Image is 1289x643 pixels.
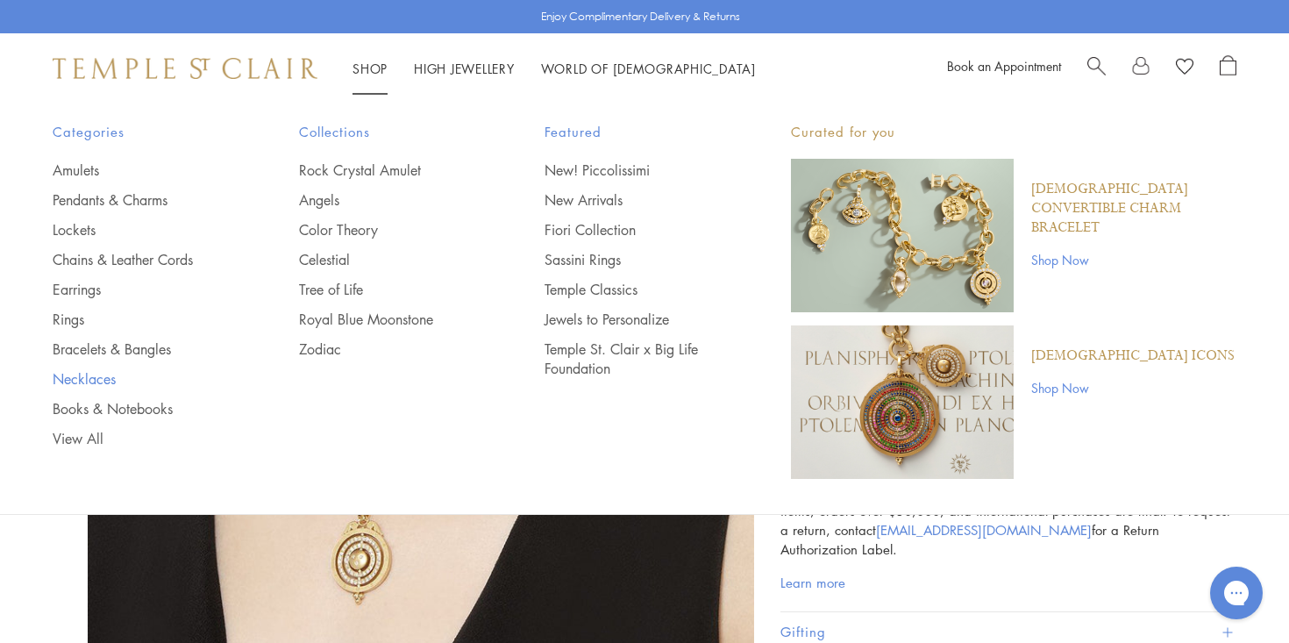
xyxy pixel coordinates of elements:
a: Royal Blue Moonstone [299,310,475,329]
a: [EMAIL_ADDRESS][DOMAIN_NAME] [876,522,1092,539]
a: View All [53,429,229,448]
p: Enjoy Complimentary Delivery & Returns [541,8,740,25]
a: Learn more [780,575,845,592]
a: Jewels to Personalize [545,310,721,329]
a: Rock Crystal Amulet [299,161,475,180]
a: Fiori Collection [545,220,721,239]
a: Lockets [53,220,229,239]
a: High JewelleryHigh Jewellery [414,60,515,77]
a: Books & Notebooks [53,399,229,418]
a: Temple St. Clair x Big Life Foundation [545,339,721,378]
img: Temple St. Clair [53,58,317,79]
a: Tree of Life [299,280,475,299]
a: Rings [53,310,229,329]
a: Bracelets & Bangles [53,339,229,359]
a: [DEMOGRAPHIC_DATA] Icons [1031,347,1235,366]
nav: Main navigation [353,58,756,80]
a: Open Shopping Bag [1220,55,1236,82]
a: New Arrivals [545,190,721,210]
a: New! Piccolissimi [545,161,721,180]
p: Curated for you [791,121,1236,143]
a: Angels [299,190,475,210]
a: Shop Now [1031,250,1236,269]
a: Pendants & Charms [53,190,229,210]
a: Chains & Leather Cords [53,250,229,269]
iframe: Gorgias live chat messenger [1201,561,1271,625]
a: ShopShop [353,60,388,77]
a: [DEMOGRAPHIC_DATA] Convertible Charm Bracelet [1031,180,1236,238]
a: View Wishlist [1176,55,1193,82]
a: Earrings [53,280,229,299]
a: Book an Appointment [947,57,1061,75]
a: Necklaces [53,369,229,389]
a: Celestial [299,250,475,269]
a: Sassini Rings [545,250,721,269]
a: Color Theory [299,220,475,239]
a: Zodiac [299,339,475,359]
a: Amulets [53,161,229,180]
span: Categories [53,121,229,143]
a: Temple Classics [545,280,721,299]
span: Collections [299,121,475,143]
a: Shop Now [1031,378,1235,397]
span: Featured [545,121,721,143]
a: Search [1087,55,1106,82]
a: World of [DEMOGRAPHIC_DATA]World of [DEMOGRAPHIC_DATA] [541,60,756,77]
